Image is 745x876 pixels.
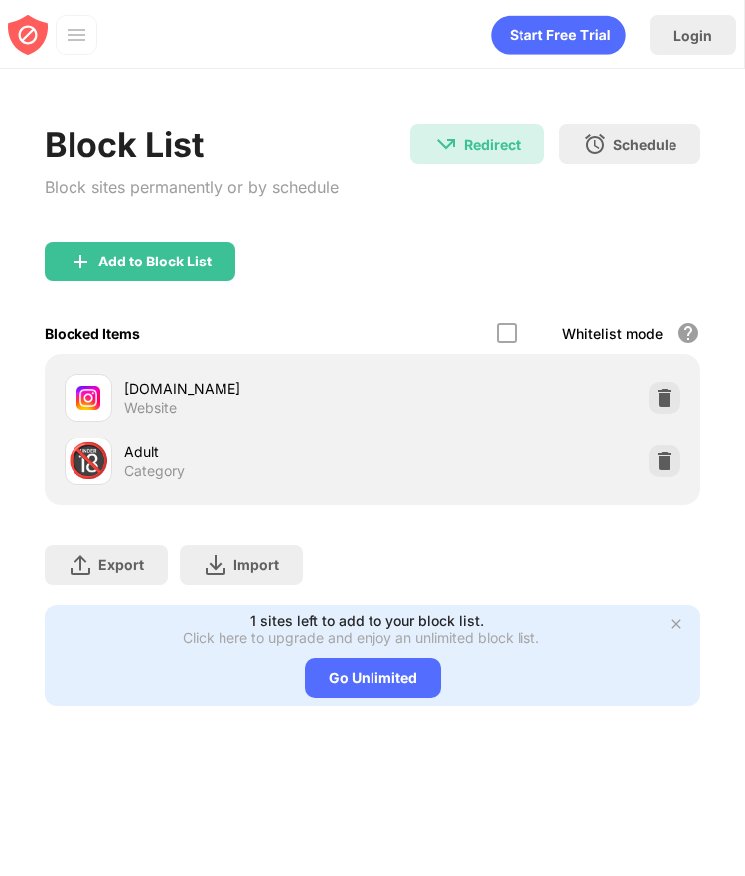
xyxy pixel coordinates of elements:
div: 1 sites left to add to your block list. [250,613,484,629]
img: x-button.svg [669,616,684,632]
div: Website [124,399,177,417]
div: Schedule [613,136,676,153]
div: 🔞 [68,440,109,481]
div: [DOMAIN_NAME] [124,378,372,399]
div: Go Unlimited [305,658,441,698]
div: Category [124,462,185,480]
img: favicons [76,386,100,410]
img: blocksite-icon-red.svg [8,15,48,55]
div: Adult [124,441,372,462]
div: Click here to upgrade and enjoy an unlimited block list. [183,629,539,646]
div: Redirect [464,136,521,153]
div: animation [491,15,626,55]
div: Export [98,556,144,573]
div: Block List [45,124,339,165]
div: Login [673,27,712,44]
div: Import [233,556,279,573]
div: Block sites permanently or by schedule [45,173,339,202]
div: Add to Block List [98,254,212,269]
div: Whitelist mode [562,325,663,342]
div: Blocked Items [45,325,140,342]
